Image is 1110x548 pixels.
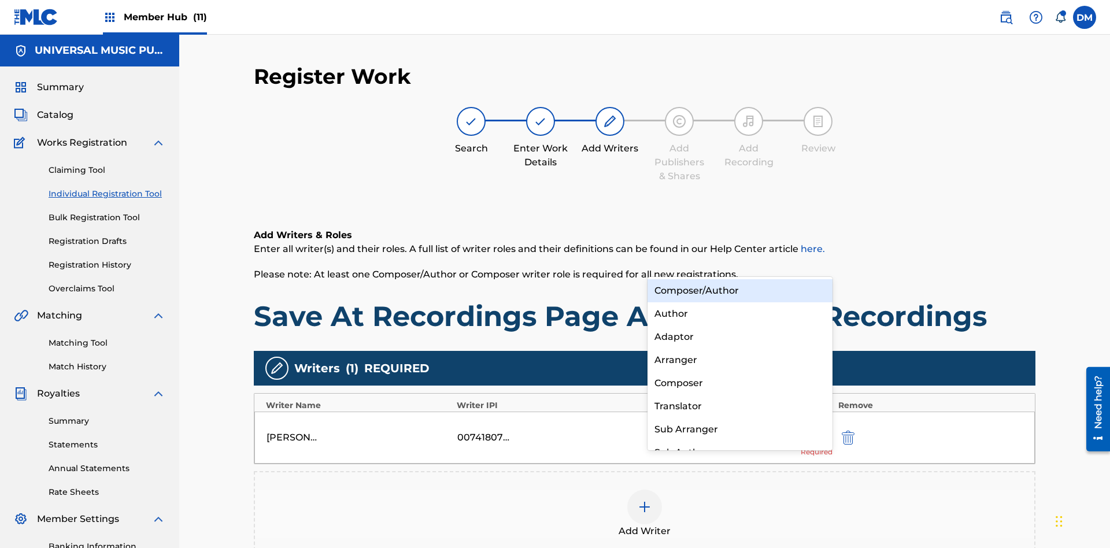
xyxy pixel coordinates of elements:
[14,387,28,401] img: Royalties
[1029,10,1043,24] img: help
[270,361,284,375] img: writers
[49,212,165,224] a: Bulk Registration Tool
[581,142,639,155] div: Add Writers
[37,108,73,122] span: Catalog
[647,302,832,325] div: Author
[742,114,756,128] img: step indicator icon for Add Recording
[49,462,165,475] a: Annual Statements
[14,108,73,122] a: CatalogCatalog
[1056,504,1063,539] div: Drag
[364,360,430,377] span: REQUIRED
[638,500,652,514] img: add
[647,372,832,395] div: Composer
[37,136,127,150] span: Works Registration
[49,486,165,498] a: Rate Sheets
[464,114,478,128] img: step indicator icon for Search
[1052,493,1110,548] iframe: Chat Widget
[103,10,117,24] img: Top Rightsholders
[294,360,340,377] span: Writers
[672,114,686,128] img: step indicator icon for Add Publishers & Shares
[49,415,165,427] a: Summary
[801,243,825,254] a: here.
[838,399,1023,412] div: Remove
[999,10,1013,24] img: search
[457,399,642,412] div: Writer IPI
[37,309,82,323] span: Matching
[37,512,119,526] span: Member Settings
[647,279,832,302] div: Composer/Author
[14,108,28,122] img: Catalog
[534,114,547,128] img: step indicator icon for Enter Work Details
[647,441,832,464] div: Sub Author
[49,283,165,295] a: Overclaims Tool
[603,114,617,128] img: step indicator icon for Add Writers
[49,188,165,200] a: Individual Registration Tool
[647,395,832,418] div: Translator
[647,349,832,372] div: Arranger
[442,142,500,155] div: Search
[14,80,28,94] img: Summary
[1078,362,1110,457] iframe: Resource Center
[151,512,165,526] img: expand
[49,361,165,373] a: Match History
[35,44,165,57] h5: UNIVERSAL MUSIC PUB GROUP
[14,44,28,58] img: Accounts
[512,142,569,169] div: Enter Work Details
[49,337,165,349] a: Matching Tool
[1073,6,1096,29] div: User Menu
[49,439,165,451] a: Statements
[801,447,832,457] span: Required
[14,512,28,526] img: Member Settings
[254,228,1035,242] h6: Add Writers & Roles
[193,12,207,23] span: (11)
[254,64,411,90] h2: Register Work
[49,164,165,176] a: Claiming Tool
[14,9,58,25] img: MLC Logo
[14,80,84,94] a: SummarySummary
[842,431,854,445] img: 12a2ab48e56ec057fbd8.svg
[650,142,708,183] div: Add Publishers & Shares
[151,136,165,150] img: expand
[1024,6,1048,29] div: Help
[124,10,207,24] span: Member Hub
[37,387,80,401] span: Royalties
[647,325,832,349] div: Adaptor
[151,309,165,323] img: expand
[254,243,825,254] span: Enter all writer(s) and their roles. A full list of writer roles and their definitions can be fou...
[720,142,778,169] div: Add Recording
[346,360,358,377] span: ( 1 )
[49,235,165,247] a: Registration Drafts
[49,259,165,271] a: Registration History
[647,418,832,441] div: Sub Arranger
[619,524,671,538] span: Add Writer
[254,299,1035,334] h1: Save At Recordings Page After Adding Recordings
[789,142,847,155] div: Review
[14,309,28,323] img: Matching
[37,80,84,94] span: Summary
[266,399,451,412] div: Writer Name
[1054,12,1066,23] div: Notifications
[254,269,738,280] span: Please note: At least one Composer/Author or Composer writer role is required for all new registr...
[811,114,825,128] img: step indicator icon for Review
[14,136,29,150] img: Works Registration
[994,6,1017,29] a: Public Search
[151,387,165,401] img: expand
